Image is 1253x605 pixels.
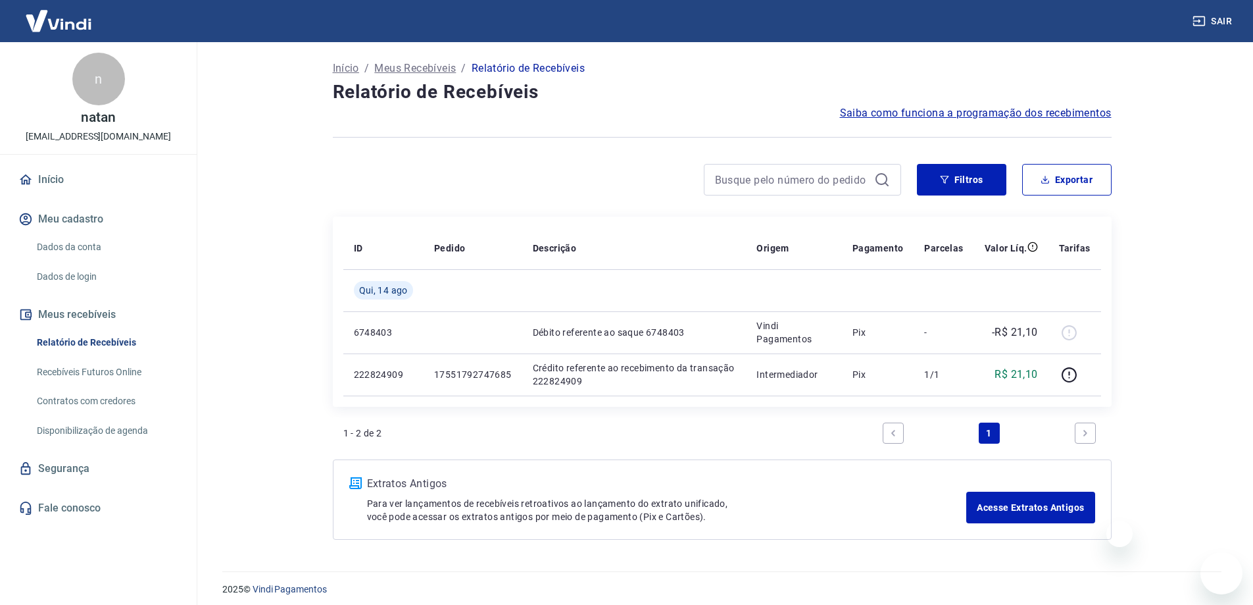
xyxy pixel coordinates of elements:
[992,325,1038,340] p: -R$ 21,10
[852,326,904,339] p: Pix
[917,164,1006,196] button: Filtros
[533,242,577,255] p: Descrição
[1190,9,1237,34] button: Sair
[852,242,904,255] p: Pagamento
[16,165,181,194] a: Início
[883,423,904,444] a: Previous page
[1075,423,1096,444] a: Next page
[374,61,456,76] a: Meus Recebíveis
[333,79,1112,105] h4: Relatório de Recebíveis
[253,584,327,594] a: Vindi Pagamentos
[354,242,363,255] p: ID
[16,494,181,523] a: Fale conosco
[995,367,1037,382] p: R$ 21,10
[1022,164,1112,196] button: Exportar
[924,242,963,255] p: Parcelas
[852,368,904,381] p: Pix
[354,326,413,339] p: 6748403
[32,329,181,356] a: Relatório de Recebíveis
[756,319,831,346] p: Vindi Pagamentos
[756,368,831,381] p: Intermediador
[26,130,171,144] p: [EMAIL_ADDRESS][DOMAIN_NAME]
[367,497,967,523] p: Para ver lançamentos de recebíveis retroativos ao lançamento do extrato unificado, você pode aces...
[461,61,466,76] p: /
[1059,242,1091,255] p: Tarifas
[349,477,362,489] img: ícone
[364,61,369,76] p: /
[222,583,1221,596] p: 2025 ©
[32,417,181,444] a: Disponibilização de agenda
[72,53,125,105] div: n
[840,105,1112,121] a: Saiba como funciona a programação dos recebimentos
[343,427,382,440] p: 1 - 2 de 2
[877,417,1101,449] ul: Pagination
[434,368,512,381] p: 17551792747685
[533,361,736,388] p: Crédito referente ao recebimento da transação 222824909
[533,326,736,339] p: Débito referente ao saque 6748403
[985,242,1027,255] p: Valor Líq.
[966,492,1094,523] a: Acesse Extratos Antigos
[16,1,101,41] img: Vindi
[924,368,963,381] p: 1/1
[367,476,967,492] p: Extratos Antigos
[756,242,789,255] p: Origem
[354,368,413,381] p: 222824909
[32,388,181,415] a: Contratos com credores
[359,284,408,297] span: Qui, 14 ago
[472,61,585,76] p: Relatório de Recebíveis
[1200,552,1242,594] iframe: Botão para abrir a janela de mensagens
[32,359,181,386] a: Recebíveis Futuros Online
[16,205,181,234] button: Meu cadastro
[1106,521,1133,547] iframe: Fechar mensagem
[16,454,181,483] a: Segurança
[434,242,465,255] p: Pedido
[81,111,116,124] p: natan
[924,326,963,339] p: -
[333,61,359,76] a: Início
[32,234,181,261] a: Dados da conta
[715,170,869,190] input: Busque pelo número do pedido
[979,423,1000,444] a: Page 1 is your current page
[32,263,181,290] a: Dados de login
[16,300,181,329] button: Meus recebíveis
